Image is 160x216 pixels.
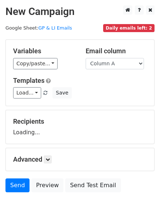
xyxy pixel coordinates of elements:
a: Send [5,178,30,192]
h5: Variables [13,47,75,55]
small: Google Sheet: [5,25,72,31]
span: Daily emails left: 2 [103,24,155,32]
a: GP & LI Emails [38,25,72,31]
a: Load... [13,87,41,99]
h5: Recipients [13,117,147,126]
a: Daily emails left: 2 [103,25,155,31]
div: Loading... [13,117,147,136]
h5: Email column [86,47,147,55]
a: Templates [13,77,44,84]
a: Copy/paste... [13,58,58,69]
h2: New Campaign [5,5,155,18]
h5: Advanced [13,155,147,163]
button: Save [52,87,71,99]
a: Send Test Email [65,178,121,192]
a: Preview [31,178,63,192]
